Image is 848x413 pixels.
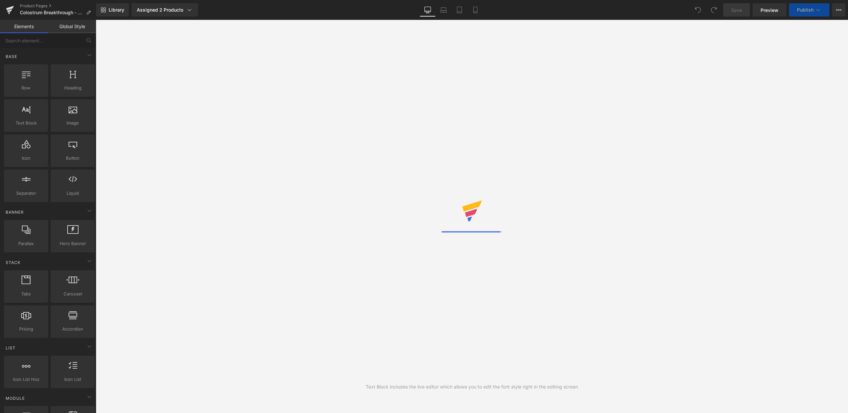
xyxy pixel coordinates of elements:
[789,3,829,17] button: Publish
[6,84,46,91] span: Row
[6,190,46,197] span: Separator
[6,326,46,333] span: Pricing
[48,20,96,33] a: Global Style
[420,3,436,17] a: Desktop
[96,3,129,17] a: New Library
[5,345,16,351] span: List
[731,7,742,14] span: Save
[6,290,46,297] span: Tabs
[6,376,46,383] span: Icon List Hoz
[451,3,467,17] a: Tablet
[753,3,786,17] a: Preview
[53,326,93,333] span: Accordion
[707,3,720,17] button: Redo
[137,7,193,13] div: Assigned 2 Products
[366,383,578,390] div: Text Block includes the live editor which allows you to edit the font style right in the editing ...
[761,7,778,14] span: Preview
[797,7,814,13] span: Publish
[5,53,18,60] span: Base
[53,190,93,197] span: Liquid
[5,209,25,215] span: Banner
[53,376,93,383] span: Icon List
[53,84,93,91] span: Heading
[691,3,705,17] button: Undo
[109,7,124,13] span: Library
[5,259,21,266] span: Stack
[20,10,83,15] span: Colostrum Breakthrough - PP
[436,3,451,17] a: Laptop
[5,395,26,401] span: Module
[53,290,93,297] span: Carousel
[53,240,93,247] span: Hero Banner
[832,3,845,17] button: More
[6,155,46,162] span: Icon
[53,155,93,162] span: Button
[53,120,93,127] span: Image
[467,3,483,17] a: Mobile
[6,120,46,127] span: Text Block
[6,240,46,247] span: Parallax
[20,3,96,9] a: Product Pages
